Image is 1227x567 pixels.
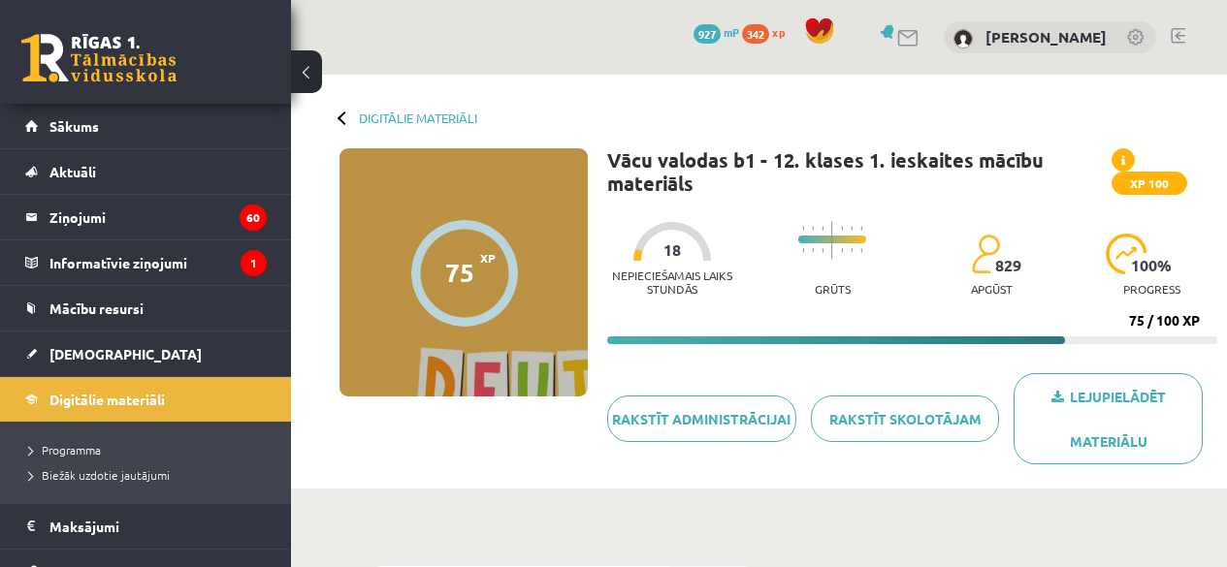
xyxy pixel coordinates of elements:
[29,442,101,457] span: Programma
[812,226,814,231] img: icon-short-line-57e1e144782c952c97e751825c79c345078a6d821885a25fce030b3d8c18986b.svg
[860,226,862,231] img: icon-short-line-57e1e144782c952c97e751825c79c345078a6d821885a25fce030b3d8c18986b.svg
[822,248,823,253] img: icon-short-line-57e1e144782c952c97e751825c79c345078a6d821885a25fce030b3d8c18986b.svg
[49,117,99,135] span: Sākums
[663,241,681,259] span: 18
[29,467,170,483] span: Biežāk uzdotie jautājumi
[29,441,272,458] a: Programma
[49,504,267,549] legend: Maksājumi
[694,24,721,44] span: 927
[860,248,862,253] img: icon-short-line-57e1e144782c952c97e751825c79c345078a6d821885a25fce030b3d8c18986b.svg
[831,221,833,259] img: icon-long-line-d9ea69661e0d244f92f715978eff75569469978d946b2353a9bb055b3ed8787d.svg
[25,104,267,148] a: Sākums
[802,226,804,231] img: icon-short-line-57e1e144782c952c97e751825c79c345078a6d821885a25fce030b3d8c18986b.svg
[724,24,739,40] span: mP
[359,110,477,125] a: Digitālie materiāli
[742,24,794,40] a: 342 xp
[971,282,1013,296] p: apgūst
[607,148,1112,195] h1: Vācu valodas b1 - 12. klases 1. ieskaites mācību materiāls
[772,24,785,40] span: xp
[49,345,202,362] span: [DEMOGRAPHIC_DATA]
[29,466,272,484] a: Biežāk uzdotie jautājumi
[49,163,96,180] span: Aktuāli
[811,395,1000,442] a: Rakstīt skolotājam
[802,248,804,253] img: icon-short-line-57e1e144782c952c97e751825c79c345078a6d821885a25fce030b3d8c18986b.svg
[953,29,973,48] img: Terēza Jermaka
[49,240,267,285] legend: Informatīvie ziņojumi
[851,248,853,253] img: icon-short-line-57e1e144782c952c97e751825c79c345078a6d821885a25fce030b3d8c18986b.svg
[1014,373,1203,464] a: Lejupielādēt materiālu
[1112,172,1187,195] span: XP 100
[742,24,769,44] span: 342
[25,377,267,422] a: Digitālie materiāli
[607,268,738,296] p: Nepieciešamais laiks stundās
[49,195,267,239] legend: Ziņojumi
[25,195,267,239] a: Ziņojumi60
[25,331,267,376] a: [DEMOGRAPHIC_DATA]
[971,234,999,274] img: students-c634bb4e5e11cddfef0936a35e636f08e4e9abd3cc4e673bd6f9a4125e45ecb1.svg
[25,149,267,194] a: Aktuāli
[985,27,1107,47] a: [PERSON_NAME]
[241,250,267,276] i: 1
[49,391,165,408] span: Digitālie materiāli
[607,395,796,442] a: Rakstīt administrācijai
[995,257,1021,274] span: 829
[25,286,267,331] a: Mācību resursi
[822,226,823,231] img: icon-short-line-57e1e144782c952c97e751825c79c345078a6d821885a25fce030b3d8c18986b.svg
[1131,257,1173,274] span: 100 %
[815,282,851,296] p: Grūts
[841,248,843,253] img: icon-short-line-57e1e144782c952c97e751825c79c345078a6d821885a25fce030b3d8c18986b.svg
[851,226,853,231] img: icon-short-line-57e1e144782c952c97e751825c79c345078a6d821885a25fce030b3d8c18986b.svg
[841,226,843,231] img: icon-short-line-57e1e144782c952c97e751825c79c345078a6d821885a25fce030b3d8c18986b.svg
[445,258,474,287] div: 75
[812,248,814,253] img: icon-short-line-57e1e144782c952c97e751825c79c345078a6d821885a25fce030b3d8c18986b.svg
[25,504,267,549] a: Maksājumi
[49,299,144,317] span: Mācību resursi
[694,24,739,40] a: 927 mP
[1123,282,1180,296] p: progress
[21,34,177,82] a: Rīgas 1. Tālmācības vidusskola
[480,251,496,265] span: XP
[240,205,267,231] i: 60
[25,240,267,285] a: Informatīvie ziņojumi1
[1106,234,1147,274] img: icon-progress-161ccf0a02000e728c5f80fcf4c31c7af3da0e1684b2b1d7c360e028c24a22f1.svg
